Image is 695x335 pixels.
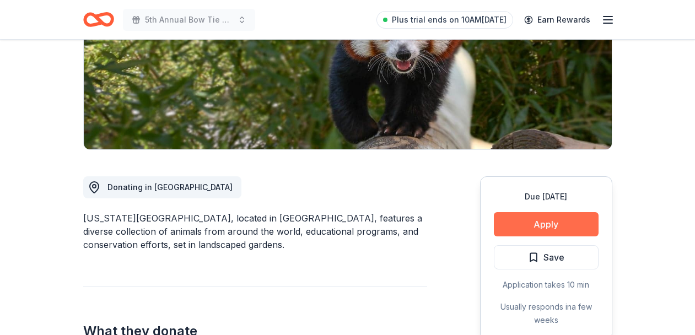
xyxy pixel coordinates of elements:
[107,182,233,192] span: Donating in [GEOGRAPHIC_DATA]
[494,212,599,236] button: Apply
[392,13,507,26] span: Plus trial ends on 10AM[DATE]
[376,11,513,29] a: Plus trial ends on 10AM[DATE]
[494,278,599,291] div: Application takes 10 min
[83,7,114,33] a: Home
[543,250,564,264] span: Save
[83,212,427,251] div: [US_STATE][GEOGRAPHIC_DATA], located in [GEOGRAPHIC_DATA], features a diverse collection of anima...
[494,300,599,327] div: Usually responds in a few weeks
[494,245,599,269] button: Save
[145,13,233,26] span: 5th Annual Bow Tie Bash
[494,190,599,203] div: Due [DATE]
[123,9,255,31] button: 5th Annual Bow Tie Bash
[518,10,597,30] a: Earn Rewards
